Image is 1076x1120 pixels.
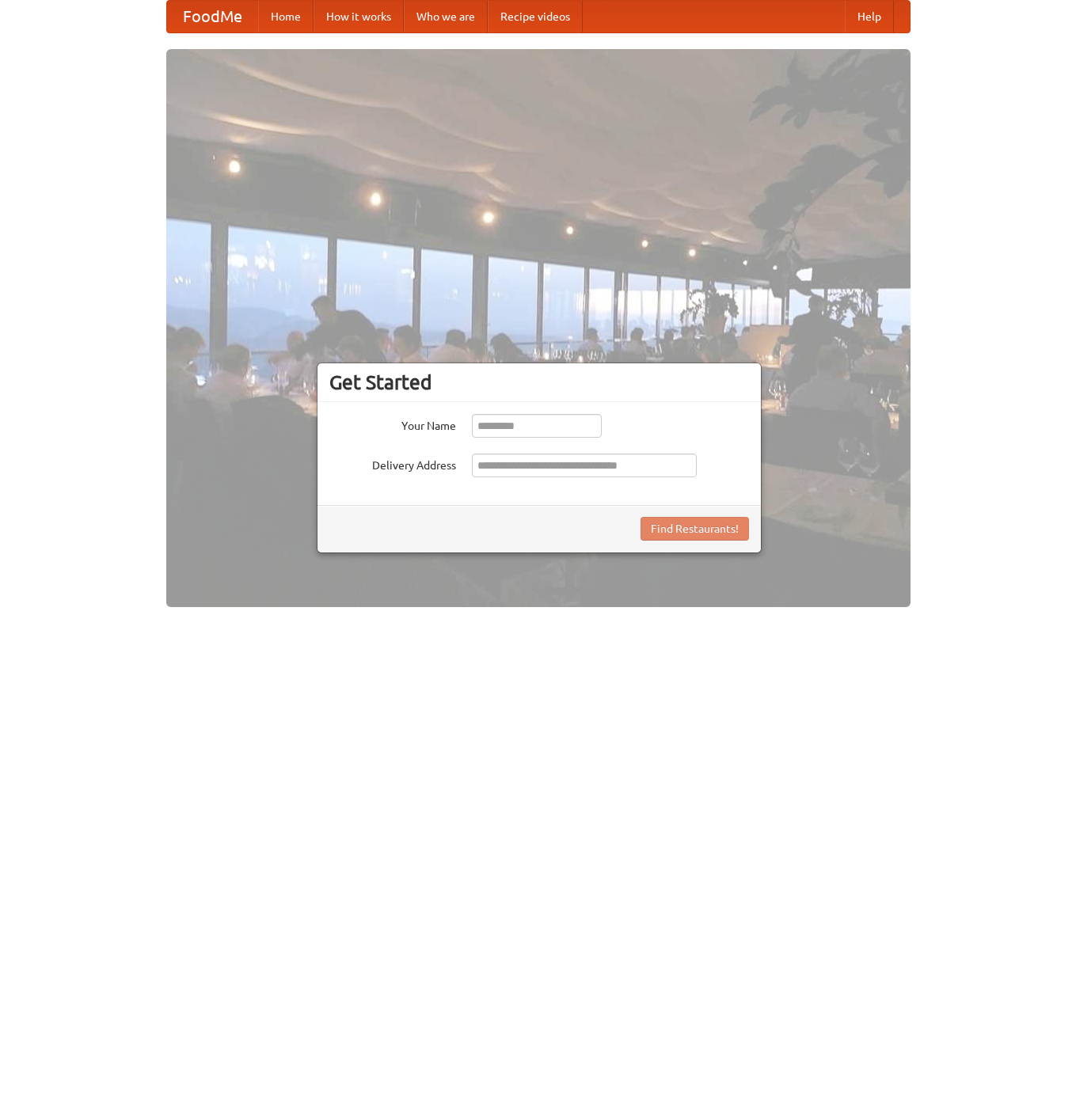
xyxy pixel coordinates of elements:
[404,1,488,32] a: Who we are
[488,1,583,32] a: Recipe videos
[329,454,456,473] label: Delivery Address
[258,1,314,32] a: Home
[167,1,258,32] a: FoodMe
[641,517,749,541] button: Find Restaurants!
[329,414,456,434] label: Your Name
[329,370,749,394] h3: Get Started
[314,1,404,32] a: How it works
[845,1,894,32] a: Help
